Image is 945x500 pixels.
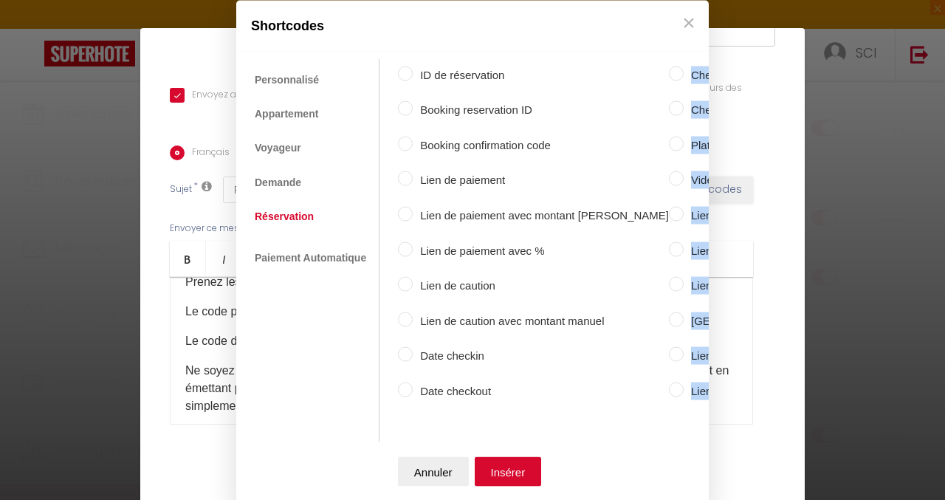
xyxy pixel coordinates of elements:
[247,244,374,271] a: Paiement Automatique
[247,168,309,195] a: Demande
[413,207,669,225] label: Lien de paiement avec montant [PERSON_NAME]
[684,66,911,83] label: Checkin (DD-MM-YYYY)
[413,171,669,189] label: Lien de paiement
[684,101,911,119] label: Checkout (DD-MM-YYYY)
[247,100,326,127] a: Appartement
[684,136,911,154] label: Plateforme
[475,457,542,487] button: Insérer
[413,101,669,119] label: Booking reservation ID
[247,66,326,92] a: Personnalisé
[247,134,309,161] a: Voyageur
[413,242,669,259] label: Lien de paiement avec %
[684,277,911,295] label: Lien Building ouverture de porte
[413,382,669,400] label: Date checkout
[684,382,911,400] label: Lien ouverture de porte
[684,312,911,329] label: [GEOGRAPHIC_DATA] fermeture de porte
[684,347,911,365] label: Lien ouverture et Building fermeture de porte
[413,66,669,83] label: ID de réservation
[678,7,700,37] button: Close
[413,347,669,365] label: Date checkin
[413,277,669,295] label: Lien de caution
[247,203,321,230] a: Réservation
[684,171,911,189] label: Vidéo ménage précédent
[684,207,911,225] label: Lien de facture
[684,242,911,259] label: Lien contrat location
[413,312,669,329] label: Lien de caution avec montant manuel
[398,457,469,487] button: Annuler
[413,136,669,154] label: Booking confirmation code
